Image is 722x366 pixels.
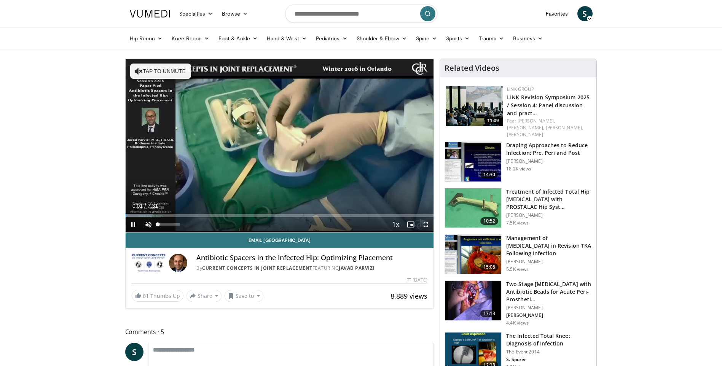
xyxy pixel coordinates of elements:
[262,31,311,46] a: Hand & Wrist
[132,290,183,302] a: 61 Thumbs Up
[507,124,544,131] a: [PERSON_NAME],
[445,142,592,182] a: 14:30 Draping Approaches to Reduce Infection: Pre, Peri and Post [PERSON_NAME] 18.2K views
[196,254,427,262] h4: Antibiotic Spacers in the Infected Hip: Optimizing Placement
[546,124,583,131] a: [PERSON_NAME],
[311,31,352,46] a: Pediatrics
[126,59,434,232] video-js: Video Player
[217,6,252,21] a: Browse
[339,265,375,271] a: Javad Parvizi
[125,343,143,361] a: S
[132,254,166,272] img: Current Concepts in Joint Replacement
[506,356,592,363] p: S. Sporer
[445,235,501,274] img: 2e4c7ba7-fb91-41de-ae4f-8dcbc8159c83.150x105_q85_crop-smart_upscale.jpg
[126,232,434,248] a: Email [GEOGRAPHIC_DATA]
[441,31,474,46] a: Sports
[125,327,434,337] span: Comments 5
[508,31,547,46] a: Business
[445,142,501,181] img: bKdxKv0jK92UJBOH4xMDoxOmdtO40mAx.150x105_q85_crop-smart_upscale.jpg
[506,234,592,257] h3: Management of [MEDICAL_DATA] in Revision TKA Following Infection
[445,188,501,228] img: 1138359_3.png.150x105_q85_crop-smart_upscale.jpg
[145,203,146,209] span: /
[446,86,503,126] img: 3128cf5b-6dc8-4dae-abb7-16a45176600d.150x105_q85_crop-smart_upscale.jpg
[388,217,403,232] button: Playback Rate
[506,220,529,226] p: 7.5K views
[445,64,499,73] h4: Related Videos
[186,290,222,302] button: Share
[446,86,503,126] a: 11:09
[175,6,218,21] a: Specialties
[130,64,191,79] button: Tap to unmute
[407,277,427,283] div: [DATE]
[196,265,427,272] div: By FEATURING
[132,203,143,209] span: 0:01
[480,263,499,271] span: 15:08
[125,31,167,46] a: Hip Recon
[126,214,434,217] div: Progress Bar
[480,217,499,225] span: 10:52
[506,166,531,172] p: 18.2K views
[390,291,427,301] span: 8,889 views
[507,94,590,117] a: LINK Revision Symposium 2025 / Session 4: Panel discussion and pract…
[214,31,262,46] a: Foot & Ankle
[506,312,592,318] p: [PERSON_NAME]
[506,320,529,326] p: 4.4K views
[506,142,592,157] h3: Draping Approaches to Reduce Infection: Pre, Peri and Post
[506,305,592,311] p: [PERSON_NAME]
[445,280,592,326] a: 17:13 Two Stage [MEDICAL_DATA] with Antibiotic Beads for Acute Peri-Prostheti… [PERSON_NAME] [PER...
[403,217,418,232] button: Enable picture-in-picture mode
[148,203,158,209] span: 7:31
[506,259,592,265] p: [PERSON_NAME]
[518,118,555,124] a: [PERSON_NAME],
[130,10,170,18] img: VuMedi Logo
[285,5,437,23] input: Search topics, interventions
[577,6,593,21] a: S
[126,217,141,232] button: Pause
[474,31,509,46] a: Trauma
[507,118,590,138] div: Feat.
[506,158,592,164] p: [PERSON_NAME]
[485,117,501,124] span: 11:09
[202,265,312,271] a: Current Concepts in Joint Replacement
[506,332,592,347] h3: The Infected Total Knee: Diagnosis of Infection
[506,280,592,303] h3: Two Stage [MEDICAL_DATA] with Antibiotic Beads for Acute Peri-Prostheti…
[411,31,441,46] a: Spine
[507,131,543,138] a: [PERSON_NAME]
[445,234,592,275] a: 15:08 Management of [MEDICAL_DATA] in Revision TKA Following Infection [PERSON_NAME] 5.5K views
[158,223,180,226] div: Volume Level
[418,217,434,232] button: Fullscreen
[167,31,214,46] a: Knee Recon
[480,310,499,317] span: 17:13
[352,31,411,46] a: Shoulder & Elbow
[480,171,499,178] span: 14:30
[445,188,592,228] a: 10:52 Treatment of Infected Total Hip [MEDICAL_DATA] with PROSTALAC Hip Syst… [PERSON_NAME] 7.5K ...
[506,349,592,355] p: The Event 2014
[507,86,534,92] a: LINK Group
[141,217,156,232] button: Unmute
[143,292,149,299] span: 61
[506,188,592,211] h3: Treatment of Infected Total Hip [MEDICAL_DATA] with PROSTALAC Hip Syst…
[225,290,263,302] button: Save to
[506,212,592,218] p: [PERSON_NAME]
[541,6,573,21] a: Favorites
[445,281,501,320] img: cfdc34e7-b42d-4564-a7c4-25c0a62ee994.150x105_q85_crop-smart_upscale.jpg
[169,254,187,272] img: Avatar
[506,266,529,272] p: 5.5K views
